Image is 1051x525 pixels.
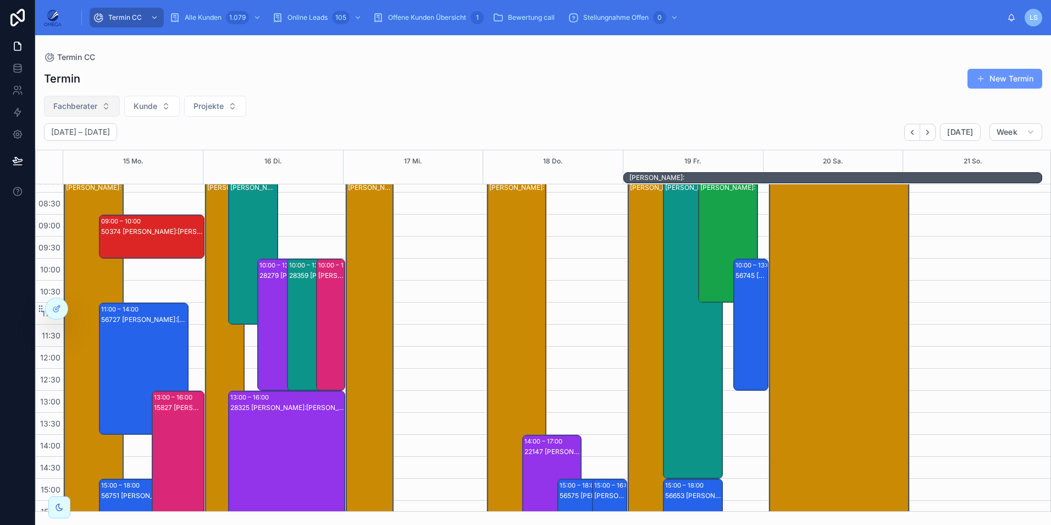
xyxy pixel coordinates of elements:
[700,183,757,192] div: [PERSON_NAME]:
[154,392,195,403] div: 13:00 – 16:00
[44,52,95,63] a: Termin CC
[543,150,563,172] button: 18 Do.
[318,271,344,280] div: [PERSON_NAME]:
[904,124,920,141] button: Back
[70,6,1007,30] div: scrollable content
[37,287,63,296] span: 10:30
[560,480,601,491] div: 15:00 – 18:00
[230,403,344,412] div: 28325 [PERSON_NAME]:[PERSON_NAME]
[259,271,306,280] div: 28279 [PERSON_NAME]:[PERSON_NAME]
[44,9,62,26] img: App logo
[997,127,1017,137] span: Week
[653,11,666,24] div: 0
[37,419,63,428] span: 13:30
[665,183,722,192] div: [PERSON_NAME] [PERSON_NAME]:
[348,183,392,192] div: [PERSON_NAME]:
[471,11,484,24] div: 1
[101,491,187,500] div: 56751 [PERSON_NAME]:[PERSON_NAME]
[38,485,63,494] span: 15:00
[289,271,336,280] div: 28359 [PERSON_NAME] [PERSON_NAME]:[PERSON_NAME]
[1030,13,1038,22] span: LS
[967,69,1042,89] button: New Termin
[37,353,63,362] span: 12:00
[524,436,565,447] div: 14:00 – 17:00
[699,171,757,302] div: 08:00 – 11:00[PERSON_NAME]:
[594,491,626,500] div: [PERSON_NAME]:
[66,183,123,192] div: [PERSON_NAME]:
[629,173,1042,182] div: [PERSON_NAME]:
[37,463,63,472] span: 14:30
[735,260,777,271] div: 10:00 – 13:00
[369,8,487,28] a: Offene Kunden Übersicht1
[964,150,982,172] button: 21 So.
[269,8,367,28] a: Online Leads105
[264,150,282,172] button: 16 Di.
[259,260,301,271] div: 10:00 – 13:00
[101,480,142,491] div: 15:00 – 18:00
[51,127,110,138] h2: [DATE] – [DATE]
[229,391,345,522] div: 13:00 – 16:0028325 [PERSON_NAME]:[PERSON_NAME]
[37,265,63,274] span: 10:00
[152,391,204,522] div: 13:00 – 16:0015827 [PERSON_NAME]:[PERSON_NAME]
[123,150,143,172] button: 15 Mo.
[36,243,63,252] span: 09:30
[39,331,63,340] span: 11:30
[230,392,272,403] div: 13:00 – 16:00
[44,96,120,117] button: Select Button
[524,447,581,456] div: 22147 [PERSON_NAME]:[PERSON_NAME]
[665,491,722,500] div: 56653 [PERSON_NAME]:[PERSON_NAME]
[684,150,701,172] button: 19 Fr.
[36,199,63,208] span: 08:30
[101,304,141,315] div: 11:00 – 14:00
[630,183,687,192] div: [PERSON_NAME]:
[154,403,203,412] div: 15827 [PERSON_NAME]:[PERSON_NAME]
[489,183,546,192] div: [PERSON_NAME]:
[665,480,706,491] div: 15:00 – 18:00
[36,221,63,230] span: 09:00
[734,259,768,390] div: 10:00 – 13:0056745 [PERSON_NAME]:[PERSON_NAME]
[184,96,246,117] button: Select Button
[134,101,157,112] span: Kunde
[193,101,224,112] span: Projekte
[823,150,843,172] button: 20 Sa.
[37,397,63,406] span: 13:00
[101,227,203,236] div: 50374 [PERSON_NAME]:[PERSON_NAME]
[101,315,187,324] div: 56727 [PERSON_NAME]:[PERSON_NAME]
[287,259,336,390] div: 10:00 – 13:0028359 [PERSON_NAME] [PERSON_NAME]:[PERSON_NAME]
[166,8,267,28] a: Alle Kunden1.079
[565,8,684,28] a: Stellungnahme Offen0
[289,260,330,271] div: 10:00 – 13:00
[489,8,562,28] a: Bewertung call
[37,375,63,384] span: 12:30
[207,183,244,192] div: [PERSON_NAME]:
[989,123,1042,141] button: Week
[940,123,980,141] button: [DATE]
[90,8,164,28] a: Termin CC
[101,216,143,227] div: 09:00 – 10:00
[99,303,188,434] div: 11:00 – 14:0056727 [PERSON_NAME]:[PERSON_NAME]
[317,259,345,390] div: 10:00 – 13:00[PERSON_NAME]:
[36,177,63,186] span: 08:00
[230,183,277,192] div: [PERSON_NAME] [PERSON_NAME]:
[124,96,180,117] button: Select Button
[663,171,722,478] div: 07:00 – 15:00[PERSON_NAME] [PERSON_NAME]:
[508,13,555,22] span: Bewertung call
[920,124,936,141] button: Next
[735,271,767,280] div: 56745 [PERSON_NAME]:[PERSON_NAME]
[53,101,97,112] span: Fachberater
[185,13,222,22] span: Alle Kunden
[287,13,328,22] span: Online Leads
[226,11,249,24] div: 1.079
[404,150,422,172] button: 17 Mi.
[108,13,142,22] span: Termin CC
[629,173,1042,183] div: Kevin Titze Kunde:
[332,11,350,24] div: 105
[44,71,80,86] h1: Termin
